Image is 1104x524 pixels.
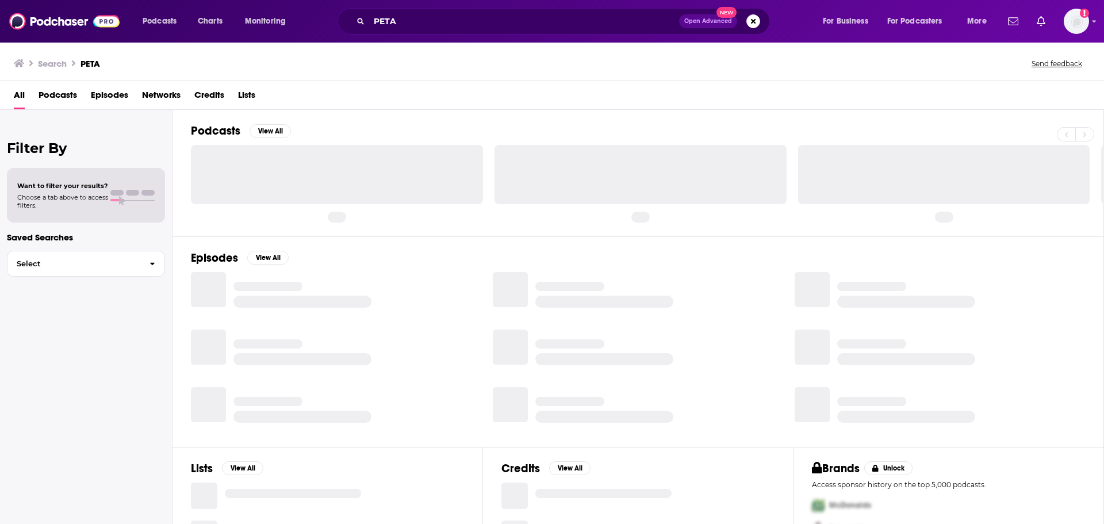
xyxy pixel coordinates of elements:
[7,232,165,243] p: Saved Searches
[7,260,140,267] span: Select
[1003,12,1023,31] a: Show notifications dropdown
[237,12,301,30] button: open menu
[501,461,591,476] a: CreditsView All
[191,124,291,138] a: PodcastsView All
[887,13,942,29] span: For Podcasters
[190,12,229,30] a: Charts
[7,140,165,156] h2: Filter By
[191,461,213,476] h2: Lists
[864,461,913,475] button: Unlock
[245,13,286,29] span: Monitoring
[198,13,223,29] span: Charts
[194,86,224,109] a: Credits
[91,86,128,109] a: Episodes
[880,12,959,30] button: open menu
[823,13,868,29] span: For Business
[191,461,263,476] a: ListsView All
[807,494,829,517] img: First Pro Logo
[143,13,177,29] span: Podcasts
[829,500,871,510] span: McDonalds
[812,461,860,476] h2: Brands
[17,182,108,190] span: Want to filter your results?
[348,8,781,35] div: Search podcasts, credits, & more...
[135,12,191,30] button: open menu
[250,124,291,138] button: View All
[959,12,1001,30] button: open menu
[38,58,67,69] h3: Search
[967,13,987,29] span: More
[80,58,100,69] h3: PETA
[716,7,737,18] span: New
[7,251,165,277] button: Select
[14,86,25,109] a: All
[9,10,120,32] img: Podchaser - Follow, Share and Rate Podcasts
[1032,12,1050,31] a: Show notifications dropdown
[39,86,77,109] a: Podcasts
[369,12,679,30] input: Search podcasts, credits, & more...
[1028,59,1086,68] button: Send feedback
[17,193,108,209] span: Choose a tab above to access filters.
[501,461,540,476] h2: Credits
[1064,9,1089,34] span: Logged in as WesBurdett
[142,86,181,109] a: Networks
[549,461,591,475] button: View All
[812,480,1085,489] p: Access sponsor history on the top 5,000 podcasts.
[679,14,737,28] button: Open AdvancedNew
[191,251,289,265] a: EpisodesView All
[238,86,255,109] a: Lists
[815,12,883,30] button: open menu
[222,461,263,475] button: View All
[684,18,732,24] span: Open Advanced
[191,124,240,138] h2: Podcasts
[191,251,238,265] h2: Episodes
[1064,9,1089,34] img: User Profile
[1080,9,1089,18] svg: Add a profile image
[247,251,289,265] button: View All
[1064,9,1089,34] button: Show profile menu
